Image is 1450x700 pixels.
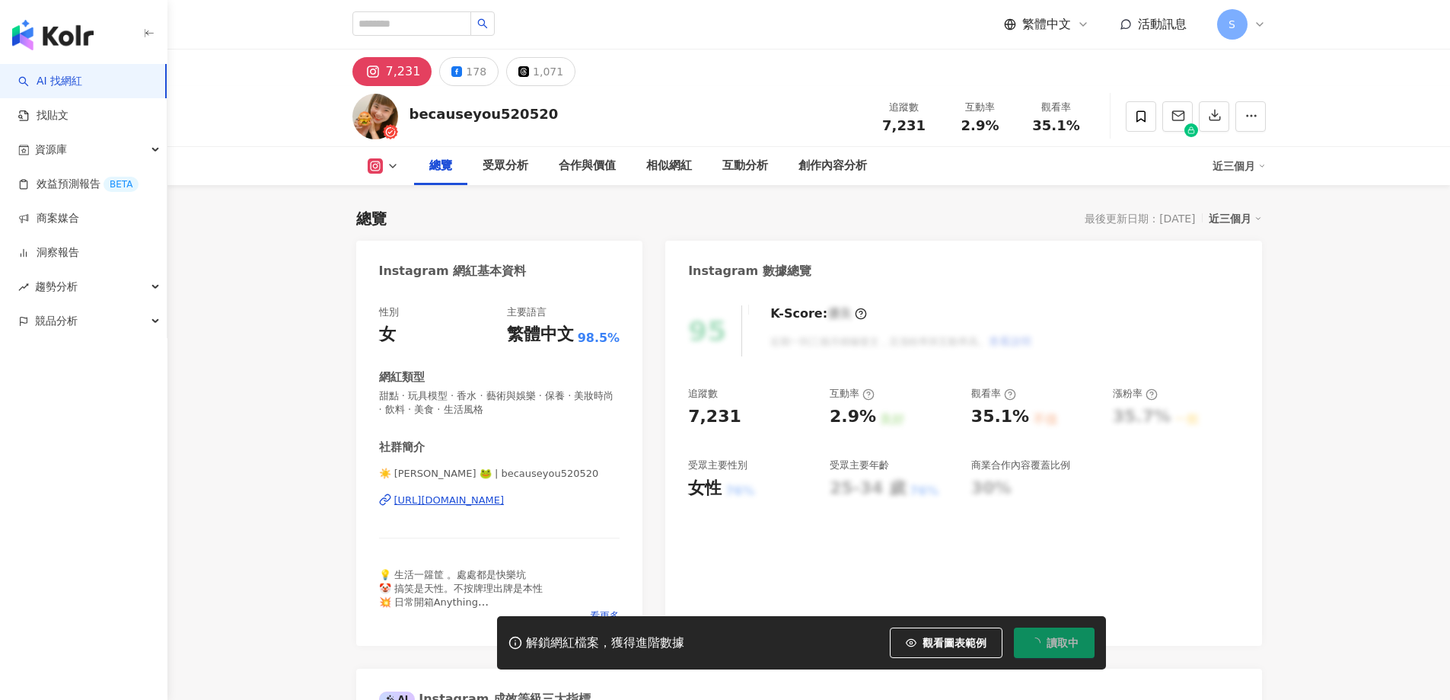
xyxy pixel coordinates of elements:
div: 主要語言 [507,305,547,319]
span: 觀看圖表範例 [923,637,986,649]
span: rise [18,282,29,292]
span: 活動訊息 [1138,17,1187,31]
div: 網紅類型 [379,369,425,385]
div: 近三個月 [1209,209,1262,229]
span: S [1229,16,1235,33]
div: 7,231 [688,405,741,429]
div: [URL][DOMAIN_NAME] [394,494,505,507]
div: 受眾主要性別 [688,459,747,472]
span: 甜點 · 玩具模型 · 香水 · 藝術與娛樂 · 保養 · 美妝時尚 · 飲料 · 美食 · 生活風格 [379,389,620,417]
span: 繁體中文 [1022,16,1071,33]
div: 受眾分析 [483,157,528,175]
div: 互動分析 [722,157,768,175]
div: becauseyou520520 [410,104,559,123]
div: 7,231 [386,61,421,82]
img: KOL Avatar [352,94,398,139]
span: loading [1028,636,1041,649]
div: 總覽 [356,208,387,229]
div: 女性 [688,477,722,500]
div: 觀看率 [971,387,1016,401]
img: logo [12,20,94,50]
div: 總覽 [429,157,452,175]
div: K-Score : [770,305,867,322]
span: ☀️ [PERSON_NAME] 🐸 | becauseyou520520 [379,467,620,481]
div: 社群簡介 [379,439,425,455]
div: 解鎖網紅檔案，獲得進階數據 [526,635,684,651]
div: Instagram 網紅基本資料 [379,263,527,280]
div: 近三個月 [1213,154,1266,178]
span: 競品分析 [35,304,78,338]
span: 看更多 [590,609,620,623]
span: 7,231 [882,117,926,133]
div: 相似網紅 [646,157,692,175]
div: 最後更新日期：[DATE] [1085,213,1195,225]
a: 效益預測報告BETA [18,177,139,192]
div: 觀看率 [1028,100,1085,115]
button: 178 [439,57,499,86]
div: Instagram 數據總覽 [688,263,811,280]
button: 觀看圖表範例 [890,628,1002,658]
div: 女 [379,323,396,347]
span: 2.9% [961,118,999,133]
div: 繁體中文 [507,323,574,347]
div: 性別 [379,305,399,319]
div: 合作與價值 [559,157,616,175]
a: [URL][DOMAIN_NAME] [379,494,620,507]
button: 7,231 [352,57,432,86]
div: 2.9% [830,405,876,429]
a: 找貼文 [18,108,69,123]
div: 互動率 [951,100,1009,115]
div: 追蹤數 [688,387,718,401]
span: 98.5% [578,330,620,347]
span: 資源庫 [35,133,67,167]
div: 互動率 [830,387,875,401]
a: 洞察報告 [18,245,79,261]
span: 讀取中 [1047,637,1079,649]
button: 讀取中 [1014,628,1095,658]
a: 商案媒合 [18,211,79,226]
div: 178 [466,61,486,82]
a: searchAI 找網紅 [18,74,82,89]
div: 商業合作內容覆蓋比例 [971,459,1070,472]
div: 1,071 [533,61,563,82]
span: 35.1% [1032,118,1079,133]
span: 趨勢分析 [35,270,78,304]
div: 漲粉率 [1113,387,1158,401]
span: search [477,18,488,29]
div: 創作內容分析 [798,157,867,175]
button: 1,071 [506,57,575,86]
div: 受眾主要年齡 [830,459,889,472]
div: 追蹤數 [875,100,933,115]
div: 35.1% [971,405,1029,429]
